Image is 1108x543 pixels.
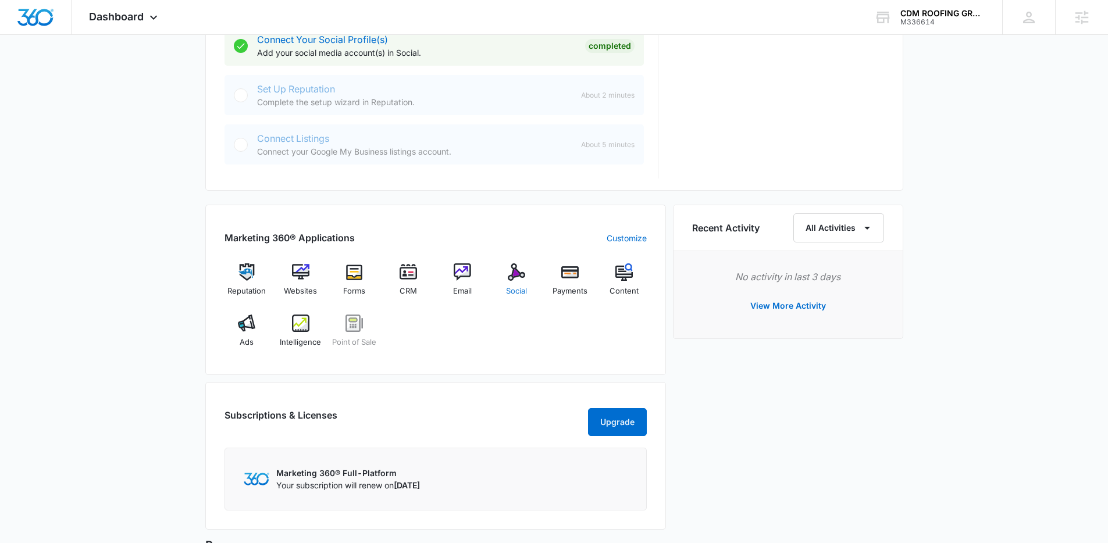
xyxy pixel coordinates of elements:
p: Your subscription will renew on [276,479,420,491]
a: Ads [225,315,269,356]
a: Reputation [225,263,269,305]
a: Connect Your Social Profile(s) [257,34,388,45]
a: Websites [278,263,323,305]
p: No activity in last 3 days [692,270,884,284]
span: About 5 minutes [581,140,635,150]
button: Upgrade [588,408,647,436]
span: CRM [400,285,417,297]
a: Intelligence [278,315,323,356]
p: Connect your Google My Business listings account. [257,145,572,158]
a: Email [440,263,485,305]
a: Content [602,263,647,305]
div: Completed [585,39,635,53]
span: Social [506,285,527,297]
span: Content [610,285,639,297]
span: About 2 minutes [581,90,635,101]
span: [DATE] [394,480,420,490]
span: Point of Sale [332,337,376,348]
p: Complete the setup wizard in Reputation. [257,96,572,108]
span: Reputation [227,285,266,297]
a: Customize [607,232,647,244]
img: Marketing 360 Logo [244,473,269,485]
p: Add your social media account(s) in Social. [257,47,576,59]
span: Dashboard [89,10,144,23]
a: Forms [332,263,377,305]
button: View More Activity [739,292,838,320]
span: Intelligence [280,337,321,348]
span: Email [453,285,472,297]
span: Forms [343,285,365,297]
p: Marketing 360® Full-Platform [276,467,420,479]
span: Websites [284,285,317,297]
span: Ads [240,337,254,348]
h2: Subscriptions & Licenses [225,408,337,431]
h2: Marketing 360® Applications [225,231,355,245]
div: account id [900,18,985,26]
a: Payments [548,263,593,305]
a: Social [494,263,539,305]
a: CRM [386,263,431,305]
span: Payments [553,285,587,297]
h6: Recent Activity [692,221,760,235]
button: All Activities [793,213,884,242]
div: account name [900,9,985,18]
a: Point of Sale [332,315,377,356]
